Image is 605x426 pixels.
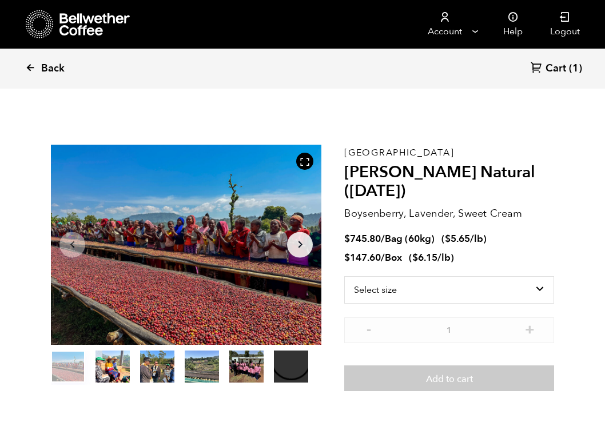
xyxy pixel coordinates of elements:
span: Cart [546,62,566,75]
button: Add to cart [344,365,554,392]
video: Your browser does not support the video tag. [274,351,308,383]
span: / [381,232,385,245]
button: + [523,323,537,335]
span: ( ) [409,251,454,264]
a: Cart (1) [531,61,582,77]
span: $ [344,232,350,245]
span: Back [41,62,65,75]
span: $ [445,232,451,245]
span: Box [385,251,402,264]
bdi: 6.15 [412,251,437,264]
span: $ [412,251,418,264]
button: - [361,323,376,335]
span: /lb [470,232,483,245]
span: / [381,251,385,264]
span: /lb [437,251,451,264]
span: Bag (60kg) [385,232,435,245]
span: ( ) [441,232,487,245]
bdi: 745.80 [344,232,381,245]
h2: [PERSON_NAME] Natural ([DATE]) [344,163,554,201]
span: $ [344,251,350,264]
p: Boysenberry, Lavender, Sweet Cream [344,206,554,221]
span: (1) [569,62,582,75]
bdi: 5.65 [445,232,470,245]
bdi: 147.60 [344,251,381,264]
